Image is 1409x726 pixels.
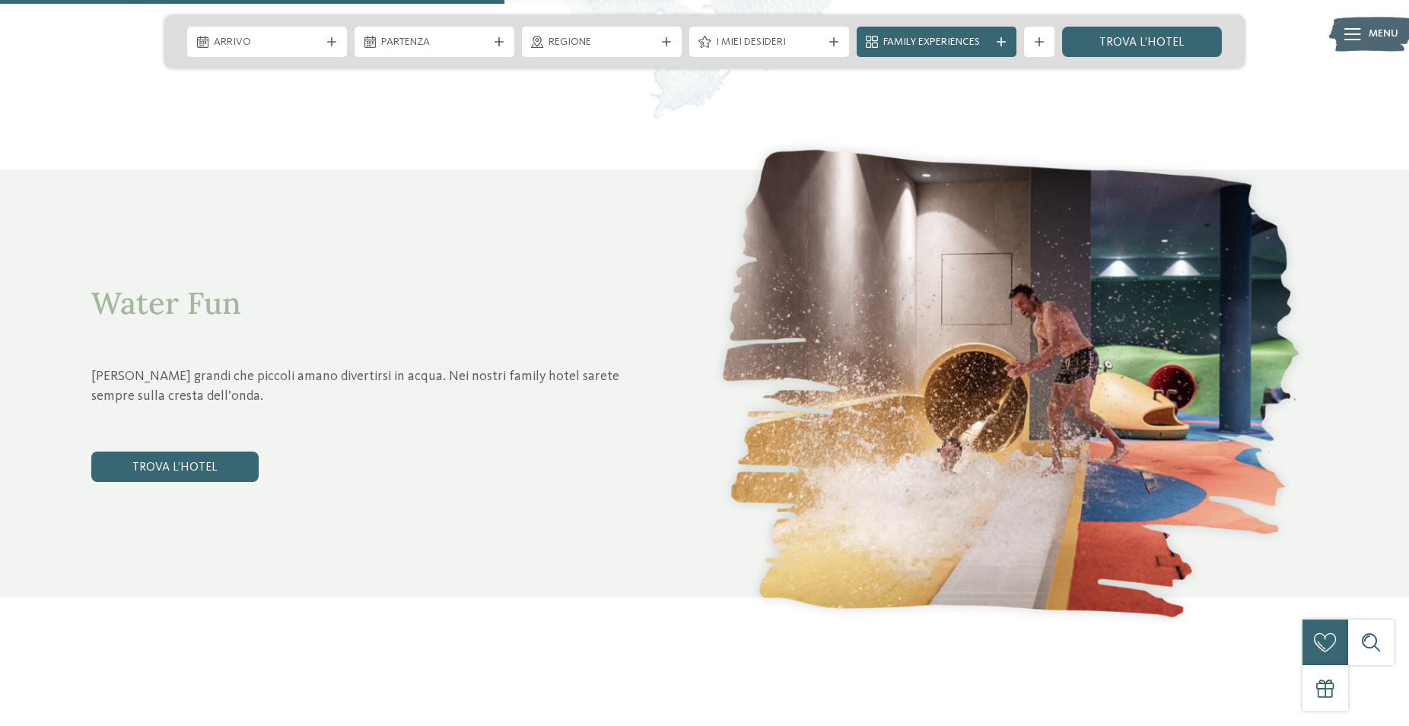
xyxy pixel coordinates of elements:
[91,367,651,405] p: [PERSON_NAME] grandi che piccoli amano divertirsi in acqua. Nei nostri family hotel sarete sempre...
[381,35,488,50] span: Partenza
[91,452,259,482] a: trova l’hotel
[91,284,241,322] span: Water Fun
[704,132,1318,636] img: Quale family experience volete vivere?
[883,35,990,50] span: Family Experiences
[214,35,320,50] span: Arrivo
[1062,27,1222,57] a: trova l’hotel
[716,35,822,50] span: I miei desideri
[549,35,655,50] span: Regione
